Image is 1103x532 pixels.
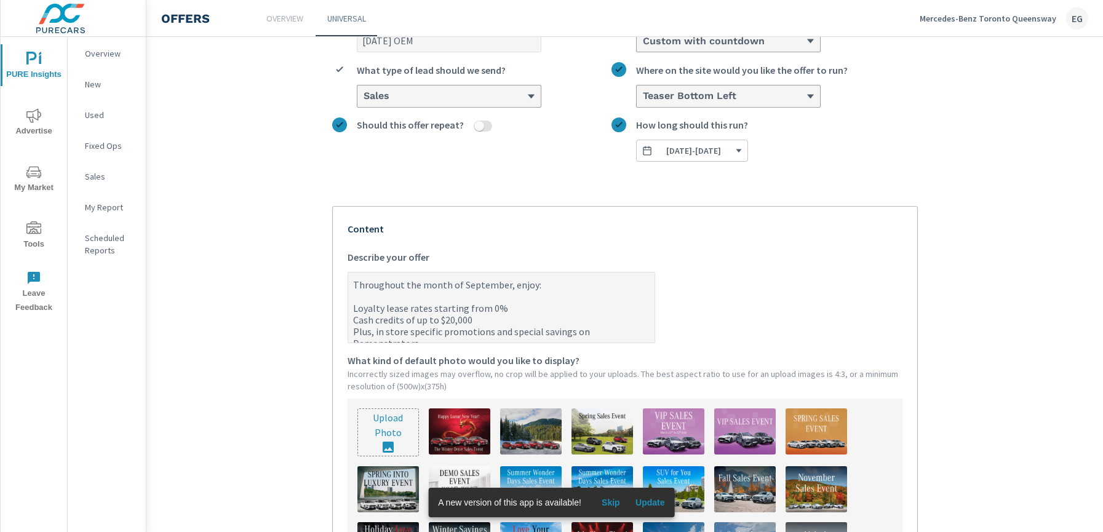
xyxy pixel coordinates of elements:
button: Update [631,493,670,512]
img: description [643,408,704,455]
h6: Custom with countdown [643,35,765,47]
button: Skip [591,493,631,512]
span: [DATE] - [DATE] [666,145,721,156]
span: Skip [596,497,626,508]
p: Sales [85,170,136,183]
span: Should this offer repeat? [357,117,464,132]
div: Used [68,106,146,124]
img: description [786,466,847,512]
span: Update [635,497,665,508]
button: How long should this run? [636,140,748,162]
span: What kind of default photo would you like to display? [348,353,579,368]
p: Mercedes-Benz Toronto Queensway [920,13,1056,24]
span: A new version of this app is available! [438,498,581,507]
p: Incorrectly sized images may overflow, no crop will be applied to your uploads. The best aspect r... [348,368,902,392]
p: Universal [327,12,366,25]
div: My Report [68,198,146,216]
span: PURE Insights [4,52,63,82]
img: description [429,466,490,512]
img: description [500,408,562,455]
input: What type of lead should we send? [362,91,364,102]
p: Scheduled Reports [85,232,136,256]
img: description [643,466,704,512]
span: Tools [4,221,63,252]
span: Leave Feedback [4,271,63,315]
img: description [714,466,776,512]
p: Fixed Ops [85,140,136,152]
span: Where on the site would you like the offer to run? [636,63,848,77]
img: description [571,408,633,455]
p: Overview [266,12,303,25]
img: description [429,408,490,455]
img: description [500,466,562,512]
div: Scheduled Reports [68,229,146,260]
input: Where on the site would you like the offer to run? [642,91,643,102]
div: EG [1066,7,1088,30]
p: New [85,78,136,90]
div: Fixed Ops [68,137,146,155]
div: New [68,75,146,93]
div: Sales [68,167,146,186]
span: Advertise [4,108,63,138]
span: My Market [4,165,63,195]
h6: Teaser Bottom Left [643,90,736,102]
button: Should this offer repeat? [474,121,484,132]
div: Overview [68,44,146,63]
p: My Report [85,201,136,213]
span: What type of lead should we send? [357,63,506,77]
p: Overview [85,47,136,60]
img: description [357,466,419,512]
div: nav menu [1,37,67,320]
span: How long should this run? [636,117,748,132]
textarea: Describe your offer [348,274,655,343]
p: Used [85,109,136,121]
img: description [714,408,776,455]
img: description [571,466,633,512]
p: Content [348,221,902,236]
h6: Sales [364,90,389,102]
img: description [786,408,847,455]
input: What do you want to call this offer? [357,30,541,52]
h4: Offers [161,11,210,26]
span: Describe your offer [348,250,429,264]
